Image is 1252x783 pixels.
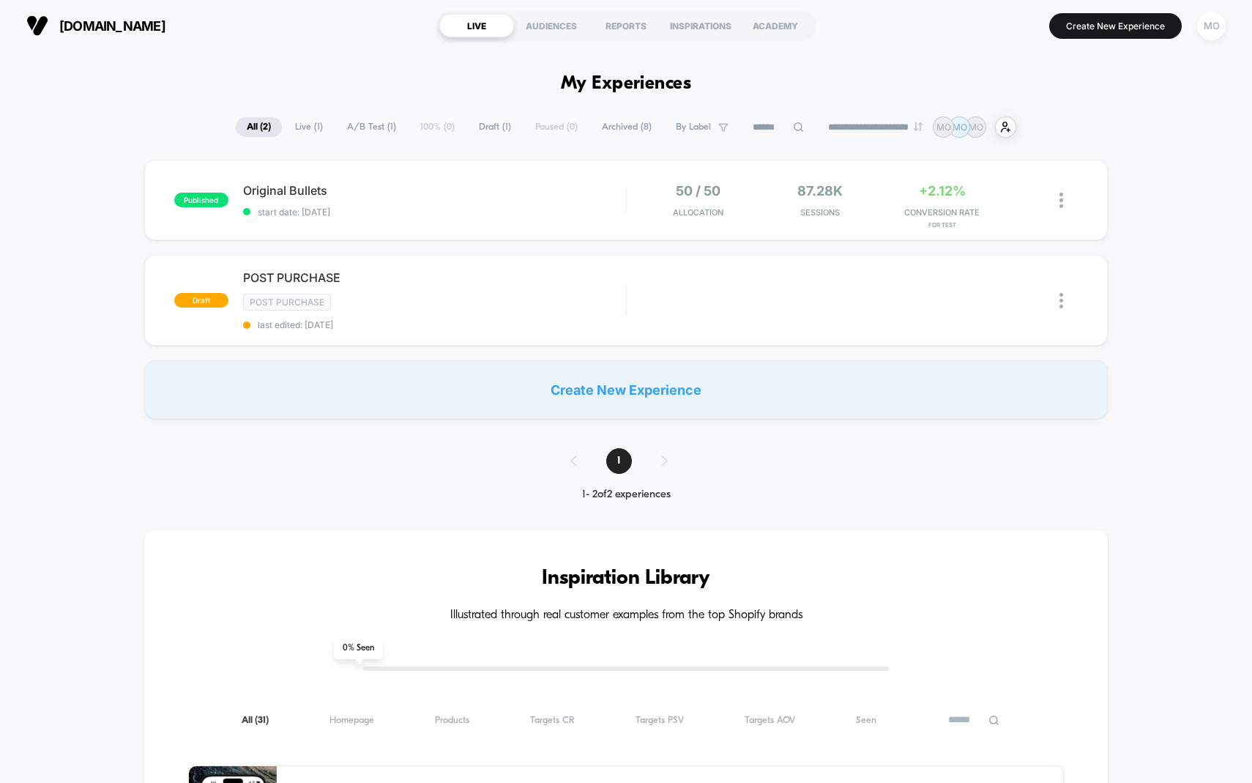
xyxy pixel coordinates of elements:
[953,122,967,133] p: MO
[284,117,334,137] span: Live ( 1 )
[1197,12,1226,40] div: MO
[1049,13,1182,39] button: Create New Experience
[884,221,999,229] span: for Test
[561,73,692,94] h1: My Experiences
[884,207,999,218] span: CONVERSION RATE
[591,117,663,137] span: Archived ( 8 )
[435,715,469,726] span: Products
[1059,193,1063,208] img: close
[336,117,407,137] span: A/B Test ( 1 )
[936,122,951,133] p: MO
[663,14,738,37] div: INSPIRATIONS
[745,715,795,726] span: Targets AOV
[236,117,282,137] span: All ( 2 )
[914,122,923,131] img: end
[243,294,331,311] span: Post Purchase
[673,207,723,218] span: Allocation
[763,207,877,218] span: Sessions
[188,609,1065,623] h4: Illustrated through real customer examples from the top Shopify brands
[797,183,843,198] span: 87.28k
[856,715,876,726] span: Seen
[174,293,228,308] span: draft
[1193,11,1230,41] button: MO
[22,14,170,37] button: [DOMAIN_NAME]
[242,715,269,726] span: All
[329,715,374,726] span: Homepage
[334,637,383,659] span: 0 % Seen
[919,183,966,198] span: +2.12%
[589,14,663,37] div: REPORTS
[514,14,589,37] div: AUDIENCES
[606,448,632,474] span: 1
[188,567,1065,590] h3: Inspiration Library
[556,489,697,501] div: 1 - 2 of 2 experiences
[59,18,165,34] span: [DOMAIN_NAME]
[144,360,1108,419] div: Create New Experience
[26,15,48,37] img: Visually logo
[468,117,522,137] span: Draft ( 1 )
[676,183,720,198] span: 50 / 50
[243,207,626,218] span: start date: [DATE]
[255,716,269,725] span: ( 31 )
[439,14,514,37] div: LIVE
[243,183,626,198] span: Original Bullets
[174,193,228,207] span: published
[243,270,626,285] span: POST PURCHASE
[676,122,711,133] span: By Label
[243,319,626,330] span: last edited: [DATE]
[969,122,983,133] p: MO
[636,715,684,726] span: Targets PSV
[1059,293,1063,308] img: close
[530,715,575,726] span: Targets CR
[738,14,813,37] div: ACADEMY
